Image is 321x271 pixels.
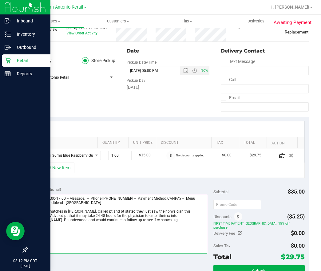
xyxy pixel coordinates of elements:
span: ($5.25) [287,213,305,220]
span: $29.75 [250,152,261,158]
label: Store Pickup [82,57,116,64]
a: Tills [153,15,221,28]
span: Hi, [PERSON_NAME]! [269,5,309,10]
a: Customers [84,15,153,28]
a: Deliveries [221,15,290,28]
p: Inbound [11,17,48,25]
inline-svg: Inventory [5,31,11,37]
span: Sales Tax [213,243,231,248]
span: Awaiting Payment [274,19,311,26]
div: [DATE] [127,84,209,91]
span: FIRST TIME PATIENT [GEOGRAPHIC_DATA]: 15% off purchase [213,221,304,230]
span: Customers [84,18,152,24]
a: Tax [216,140,236,145]
span: select [107,73,115,82]
label: Call [221,75,236,84]
p: Outbound [11,44,48,51]
span: No discounts applied [176,154,204,157]
a: Total [244,140,264,145]
label: Pickup Date/Time [127,60,157,65]
i: Edit Delivery Fee [238,231,242,235]
a: Unit Price [133,140,153,145]
inline-svg: Retail [5,57,11,64]
span: Delivery Fee [213,231,235,236]
span: Subtotal [213,189,228,194]
span: $0.00 [222,152,232,158]
span: TX San Antonio Retail [39,5,83,10]
th: Action [267,137,297,148]
span: Set Current date [199,66,209,75]
inline-svg: Inbound [5,18,11,24]
label: Email [221,93,240,102]
span: Open the date view [180,68,191,73]
inline-svg: Reports [5,71,11,77]
input: Promo Code [213,200,261,209]
a: Discount [161,140,209,145]
button: + Add New Item [36,163,74,173]
inline-svg: Outbound [5,44,11,50]
a: View Order Activity [66,31,97,35]
label: Pickup Day [127,78,145,83]
span: Open the time view [189,68,200,73]
p: Inventory [11,30,48,38]
p: 03:12 PM CDT [3,258,48,264]
span: Tills [153,18,221,24]
iframe: Resource center [6,222,25,240]
label: Text Message [221,57,255,66]
span: Total [213,253,232,261]
span: Deliveries [239,18,273,24]
span: $35.00 [139,152,151,158]
div: Delivery Contact [221,47,309,55]
span: $0.00 [291,242,305,249]
input: Format: (999) 999-9999 [221,84,309,93]
p: Retail [11,57,48,64]
span: NO DATA FOUND [35,151,101,160]
div: Date [127,47,209,55]
div: Location [27,47,115,55]
span: $29.75 [281,253,305,261]
span: TX HT 30mg Blue Raspberry Gummies Blue Dream (Sativa) 5ct [36,151,93,160]
span: TX San Antonio Retail [27,73,107,82]
p: [DATE] [3,264,48,268]
a: Quantity [102,140,126,145]
p: Reports [11,70,48,77]
span: $35.00 [288,188,305,195]
span: Discounts [213,211,232,222]
span: $0.00 [291,230,305,236]
input: Format: (999) 999-9999 [221,66,309,75]
div: Replacement [285,29,308,35]
a: SKU [36,140,95,145]
input: 1.00 [109,151,131,160]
